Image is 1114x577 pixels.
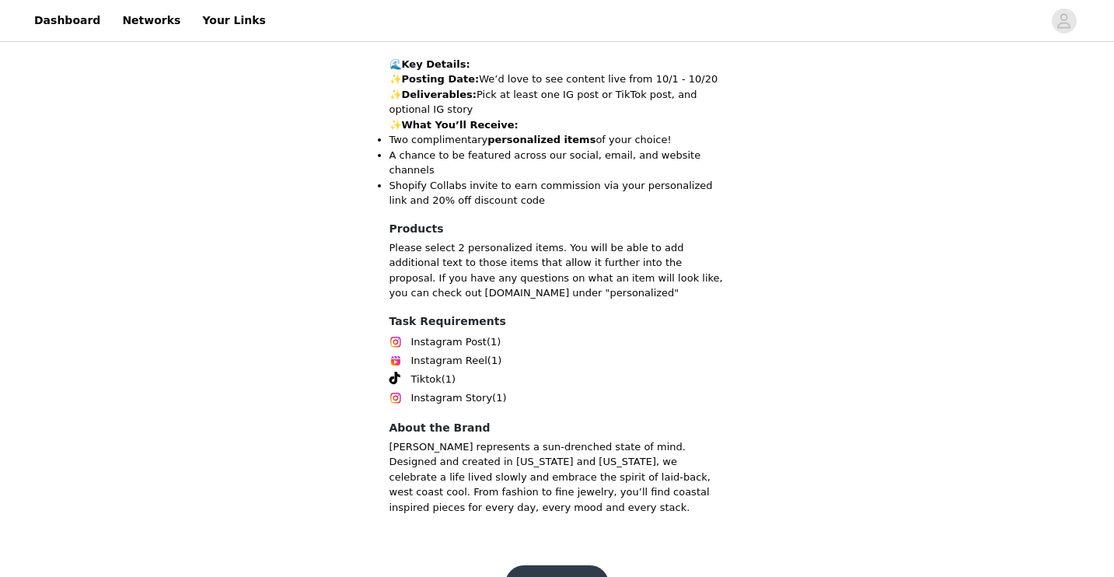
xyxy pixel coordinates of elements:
span: (1) [442,372,456,387]
span: (1) [492,390,506,406]
strong: Posting Date: [402,73,480,85]
li: Shopify Collabs invite to earn commission via your personalized link and 20% off discount code [389,178,725,208]
span: (1) [487,334,501,350]
span: Instagram Story [411,390,493,406]
a: Dashboard [25,3,110,38]
p: A chance to be featured across our social, email, and website channels [389,148,725,178]
strong: What You’ll Receive: [402,119,519,131]
span: Tiktok [411,372,442,387]
strong: Key Details: [402,58,470,70]
p: ✨ We’d love to see content live from 10/1 - 10/20 ✨ Pick at least one IG post or TikTok post, and... [389,72,725,132]
p: [PERSON_NAME] represents a sun-drenched state of mind. Designed and created in [US_STATE] and [US... [389,439,725,516]
a: Your Links [193,3,275,38]
p: 🌊 [389,57,725,72]
h4: Task Requirements [389,313,725,330]
span: (1) [487,353,501,369]
p: Please select 2 personalized items. You will be able to add additional text to those items that a... [389,240,725,301]
img: Instagram Icon [389,336,402,348]
p: Two complimentary of your choice! [389,132,725,148]
a: Networks [113,3,190,38]
img: Instagram Reels Icon [389,355,402,367]
img: Instagram Icon [389,392,402,404]
span: Instagram Post [411,334,487,350]
h4: Products [389,221,725,237]
strong: Deliverables: [402,89,477,100]
div: avatar [1056,9,1071,33]
h4: About the Brand [389,420,725,436]
span: Instagram Reel [411,353,487,369]
strong: personalized items [487,134,595,145]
